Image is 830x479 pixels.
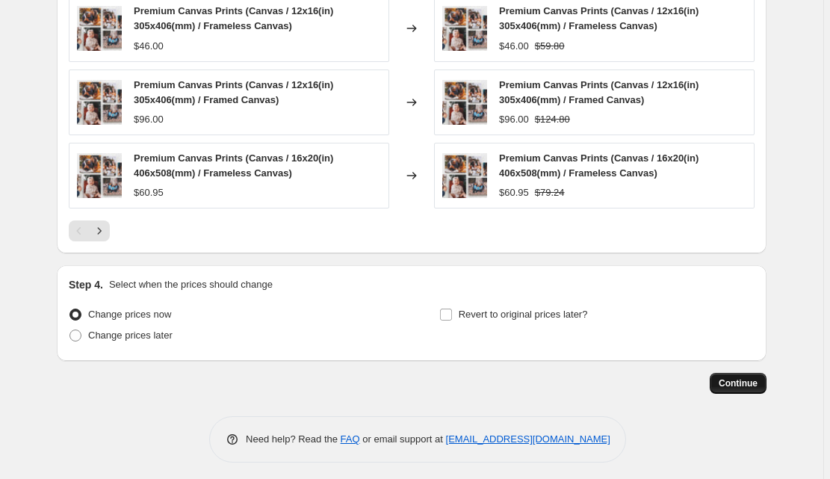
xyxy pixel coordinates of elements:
div: $60.95 [499,185,529,200]
span: Premium Canvas Prints (Canvas / 12x16(in) 305x406(mm) / Frameless Canvas) [499,5,699,31]
div: $46.00 [134,39,164,54]
button: Continue [710,373,766,394]
span: or email support at [360,433,446,445]
p: Select when the prices should change [109,277,273,292]
div: $46.00 [499,39,529,54]
button: Next [89,220,110,241]
span: Premium Canvas Prints (Canvas / 12x16(in) 305x406(mm) / Frameless Canvas) [134,5,333,31]
strike: $79.24 [535,185,565,200]
img: 10001_cd65aea8-fe04-45e5-8aa7-b322519c8eed_80x.jpg [442,153,487,198]
a: [EMAIL_ADDRESS][DOMAIN_NAME] [446,433,610,445]
span: Premium Canvas Prints (Canvas / 12x16(in) 305x406(mm) / Framed Canvas) [499,79,699,105]
span: Premium Canvas Prints (Canvas / 12x16(in) 305x406(mm) / Framed Canvas) [134,79,333,105]
div: $60.95 [134,185,164,200]
span: Premium Canvas Prints (Canvas / 16x20(in) 406x508(mm) / Frameless Canvas) [134,152,333,179]
img: 10001_cd65aea8-fe04-45e5-8aa7-b322519c8eed_80x.jpg [77,153,122,198]
h2: Step 4. [69,277,103,292]
span: Change prices now [88,309,171,320]
img: 10001_cd65aea8-fe04-45e5-8aa7-b322519c8eed_80x.jpg [442,6,487,51]
span: Premium Canvas Prints (Canvas / 16x20(in) 406x508(mm) / Frameless Canvas) [499,152,699,179]
span: Continue [719,377,758,389]
span: Change prices later [88,330,173,341]
span: Need help? Read the [246,433,341,445]
a: FAQ [341,433,360,445]
img: 10001_cd65aea8-fe04-45e5-8aa7-b322519c8eed_80x.jpg [77,6,122,51]
div: $96.00 [134,112,164,127]
img: 10001_cd65aea8-fe04-45e5-8aa7-b322519c8eed_80x.jpg [77,80,122,125]
div: $96.00 [499,112,529,127]
nav: Pagination [69,220,110,241]
span: Revert to original prices later? [459,309,588,320]
img: 10001_cd65aea8-fe04-45e5-8aa7-b322519c8eed_80x.jpg [442,80,487,125]
strike: $124.80 [535,112,570,127]
strike: $59.80 [535,39,565,54]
